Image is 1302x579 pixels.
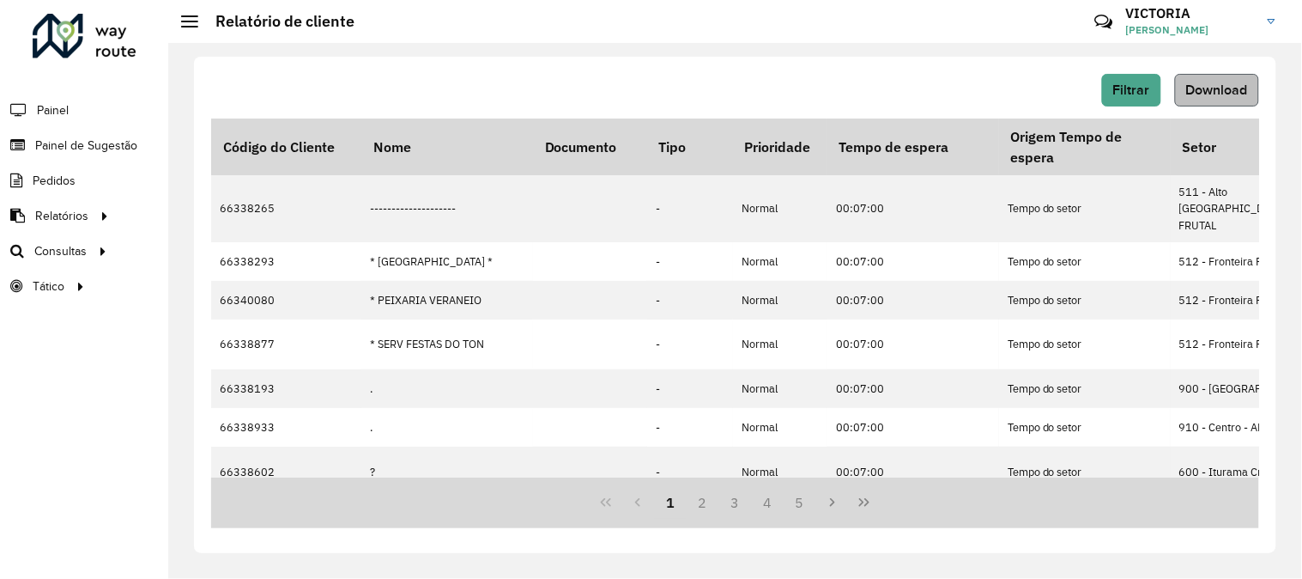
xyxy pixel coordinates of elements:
td: Normal [733,242,827,281]
td: 00:07:00 [827,369,999,408]
a: Contato Rápido [1085,3,1122,40]
td: - [647,175,733,242]
td: - [647,369,733,408]
td: 66338193 [211,369,361,408]
span: Painel de Sugestão [35,137,137,155]
th: Documento [533,119,647,175]
td: ? [361,447,533,497]
td: Tempo do setor [999,369,1171,408]
td: 00:07:00 [827,175,999,242]
td: Normal [733,447,827,497]
button: 3 [719,486,752,519]
td: * [GEOGRAPHIC_DATA] * [361,242,533,281]
th: Nome [361,119,533,175]
th: Tempo de espera [827,119,999,175]
td: Tempo do setor [999,281,1171,320]
th: Origem Tempo de espera [999,119,1171,175]
td: Normal [733,320,827,369]
td: * SERV FESTAS DO TON [361,320,533,369]
button: 5 [784,486,816,519]
td: 00:07:00 [827,408,999,447]
td: 66338877 [211,320,361,369]
td: 66338265 [211,175,361,242]
td: 66338293 [211,242,361,281]
td: . [361,408,533,447]
td: Normal [733,408,827,447]
th: Código do Cliente [211,119,361,175]
span: [PERSON_NAME] [1126,22,1255,38]
span: Pedidos [33,172,76,190]
td: Tempo do setor [999,408,1171,447]
span: Painel [37,101,69,119]
td: -------------------- [361,175,533,242]
td: * PEIXARIA VERANEIO [361,281,533,320]
td: Normal [733,281,827,320]
td: 00:07:00 [827,447,999,497]
td: . [361,369,533,408]
button: 2 [687,486,719,519]
td: Normal [733,369,827,408]
td: - [647,281,733,320]
td: - [647,408,733,447]
span: Download [1186,82,1248,97]
span: Filtrar [1113,82,1150,97]
th: Prioridade [733,119,827,175]
td: 00:07:00 [827,320,999,369]
td: - [647,242,733,281]
td: 66340080 [211,281,361,320]
button: Last Page [848,486,881,519]
span: Relatórios [35,207,88,225]
td: Tempo do setor [999,175,1171,242]
td: Normal [733,175,827,242]
td: Tempo do setor [999,242,1171,281]
span: Consultas [34,242,87,260]
button: 1 [654,486,687,519]
button: 4 [751,486,784,519]
button: Download [1175,74,1259,107]
td: 00:07:00 [827,281,999,320]
h2: Relatório de cliente [198,12,354,31]
td: 66338933 [211,408,361,447]
button: Filtrar [1102,74,1161,107]
td: Tempo do setor [999,447,1171,497]
td: Tempo do setor [999,320,1171,369]
button: Next Page [816,486,849,519]
td: - [647,447,733,497]
span: Tático [33,277,64,296]
td: 66338602 [211,447,361,497]
td: - [647,320,733,369]
td: 00:07:00 [827,242,999,281]
th: Tipo [647,119,733,175]
h3: VICTORIA [1126,5,1255,21]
